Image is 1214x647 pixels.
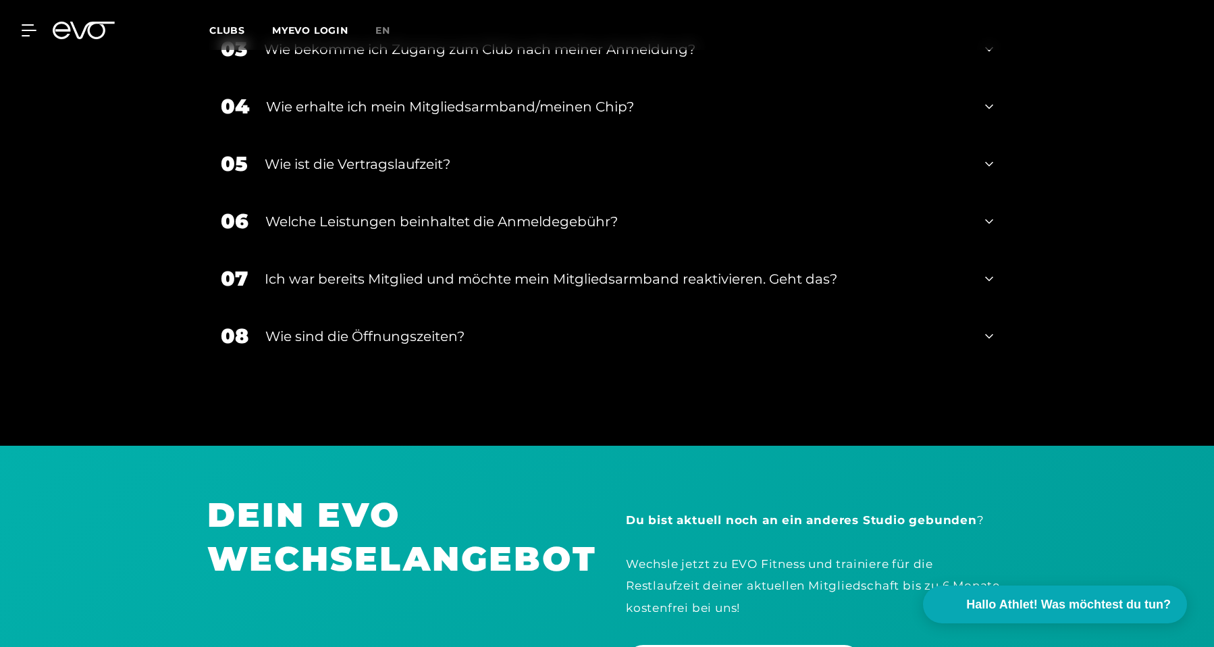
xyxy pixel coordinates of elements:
[265,326,968,346] div: Wie sind die Öffnungszeiten?
[626,509,1007,618] div: ? Wechsle jetzt zu EVO Fitness und trainiere für die Restlaufzeit deiner aktuellen Mitgliedschaft...
[375,24,390,36] span: en
[966,596,1171,614] span: Hallo Athlet! Was möchtest du tun?
[265,269,968,289] div: Ich war bereits Mitglied und möchte mein Mitgliedsarmband reaktivieren. Geht das?
[221,91,249,122] div: 04
[221,206,248,236] div: 06
[221,321,248,351] div: 08
[923,586,1187,623] button: Hallo Athlet! Was möchtest du tun?
[265,154,968,174] div: Wie ist die Vertragslaufzeit?
[626,513,977,527] strong: Du bist aktuell noch an ein anderes Studio gebunden
[375,23,406,38] a: en
[272,24,348,36] a: MYEVO LOGIN
[221,149,248,179] div: 05
[265,211,968,232] div: Welche Leistungen beinhaltet die Anmeldegebühr?
[207,493,588,581] h1: DEIN EVO WECHSELANGEBOT
[209,24,272,36] a: Clubs
[266,97,968,117] div: Wie erhalte ich mein Mitgliedsarmband/meinen Chip?
[209,24,245,36] span: Clubs
[221,263,248,294] div: 07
